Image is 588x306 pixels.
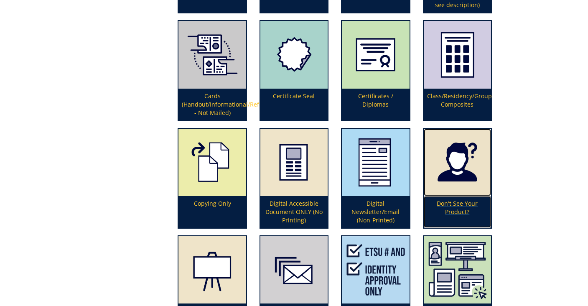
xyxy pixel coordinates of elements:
a: Cards (Handout/Informational/Reference - Not Mailed) [178,21,246,120]
img: dont%20see-5aa6baf09686e9.98073190.png [424,129,491,196]
a: Copying Only [178,129,246,228]
img: index%20reference%20card%20art-5b7c246b46b985.83964793.png [178,21,246,88]
a: Don't See Your Product? [424,129,491,228]
img: digital-newsletter-594830bb2b9201.48727129.png [342,129,409,196]
p: Class/Residency/Group Composites [424,89,491,120]
a: Certificates / Diplomas [342,21,409,120]
p: Certificates / Diplomas [342,89,409,120]
a: Class/Residency/Group Composites [424,21,491,120]
img: copying-5a0f03feb07059.94806612.png [178,129,246,196]
img: certificateseal-5a9714020dc3f7.12157616.png [260,21,328,88]
img: easel-sign-5948317bbd7738.25572313.png [178,236,246,303]
img: class-composites-59482f17003723.28248747.png [424,21,491,88]
img: certificates--diplomas-5a05f869a6b240.56065883.png [342,21,409,88]
p: Digital Newsletter/Email (Non-Printed) [342,196,409,228]
p: Digital Accessible Document ONLY (No Printing) [260,196,328,228]
img: eflyer-59838ae8965085.60431837.png [260,129,328,196]
p: Cards (Handout/Informational/Reference - Not Mailed) [178,89,246,120]
p: Certificate Seal [260,89,328,120]
img: etsu%20assignment-617843c1f3e4b8.13589178.png [342,236,409,303]
a: Digital Accessible Document ONLY (No Printing) [260,129,328,228]
a: Certificate Seal [260,21,328,120]
p: Don't See Your Product? [424,196,491,228]
img: clinic%20project-6078417515ab93.06286557.png [424,236,491,303]
a: Digital Newsletter/Email (Non-Printed) [342,129,409,228]
p: Copying Only [178,196,246,228]
img: envelopes-(bulk-order)-594831b101c519.91017228.png [260,236,328,303]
